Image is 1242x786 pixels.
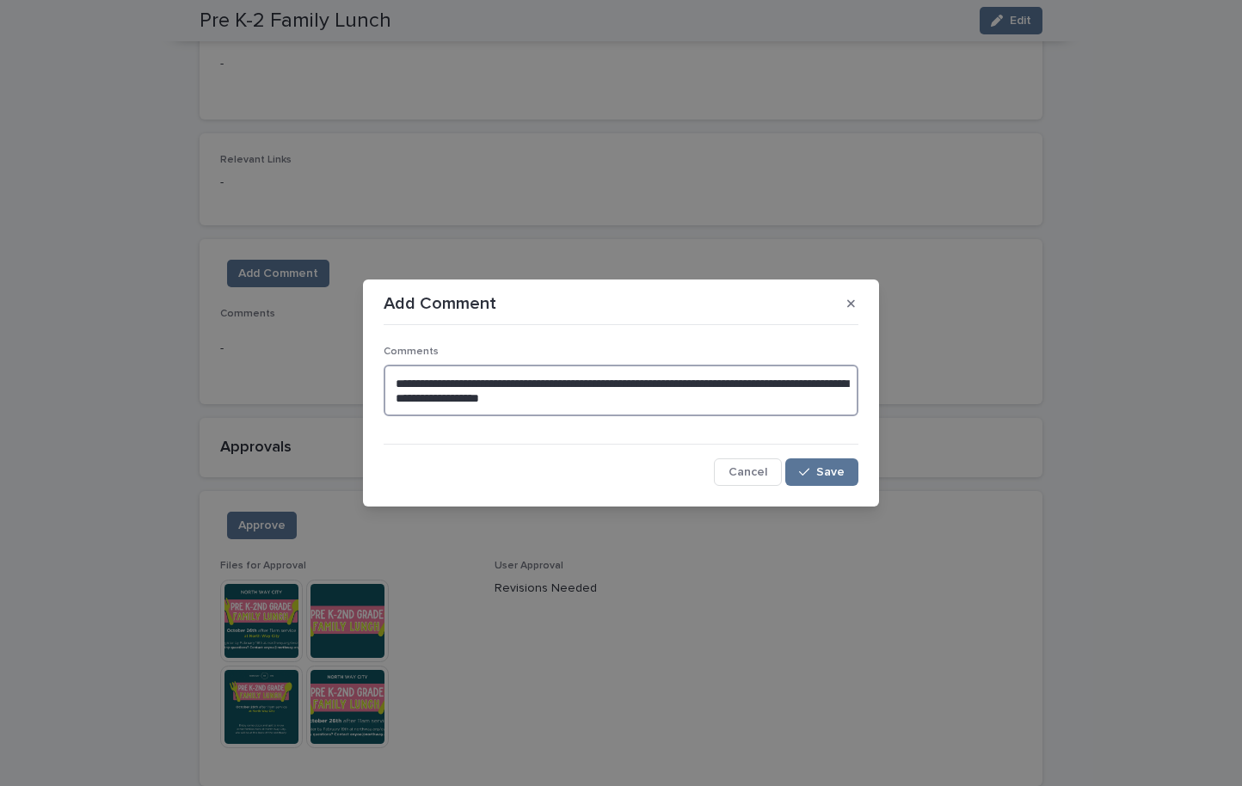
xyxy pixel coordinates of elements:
p: Add Comment [384,293,496,314]
button: Save [785,458,858,486]
span: Cancel [729,466,767,478]
button: Cancel [714,458,782,486]
span: Comments [384,347,439,357]
span: Save [816,466,845,478]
